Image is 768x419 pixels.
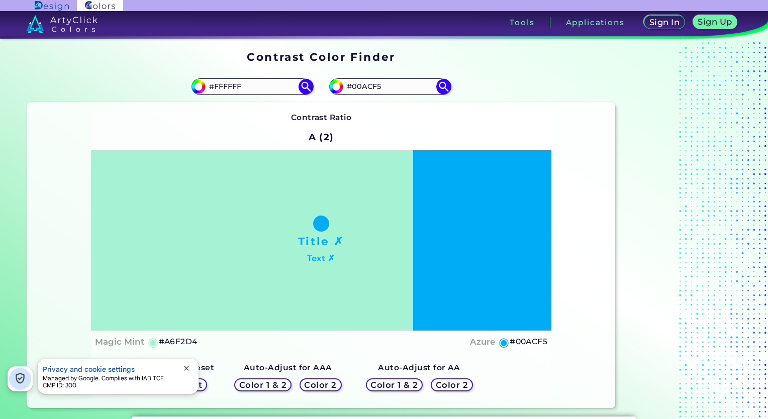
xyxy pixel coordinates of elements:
[306,381,335,389] h5: Color 2
[95,335,144,349] h4: Magic Mint
[510,335,547,348] h5: #00ACF5
[470,335,495,349] h4: Azure
[373,381,416,389] h5: Color 1 & 2
[27,15,98,33] img: logo_artyclick_colors_white.svg
[437,381,466,389] h5: Color 2
[651,19,678,26] h5: Sign In
[299,79,314,94] img: icon search
[206,80,299,93] input: type color 1..
[247,49,395,64] h1: Contrast Color Finder
[244,363,332,372] strong: Auto-Adjust for AAA
[304,126,339,148] h2: A (2)
[148,336,159,348] h5: ◉
[499,336,510,348] h5: ◉
[695,16,735,29] a: Sign Up
[566,19,625,26] h3: Applications
[307,251,335,266] h4: Text ✗
[510,19,534,26] h3: Tools
[159,335,198,348] h5: #A6F2D4
[241,381,284,389] h5: Color 1 & 2
[700,18,731,26] h5: Sign Up
[436,79,451,94] img: icon search
[619,47,745,411] iframe: Advertisement
[378,363,460,372] strong: Auto-Adjust for AA
[343,80,437,93] input: type color 2..
[298,234,344,249] h1: Title ✗
[291,113,352,122] strong: Contrast Ratio
[646,16,683,29] a: Sign In
[35,1,68,11] img: ArtyClick Design logo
